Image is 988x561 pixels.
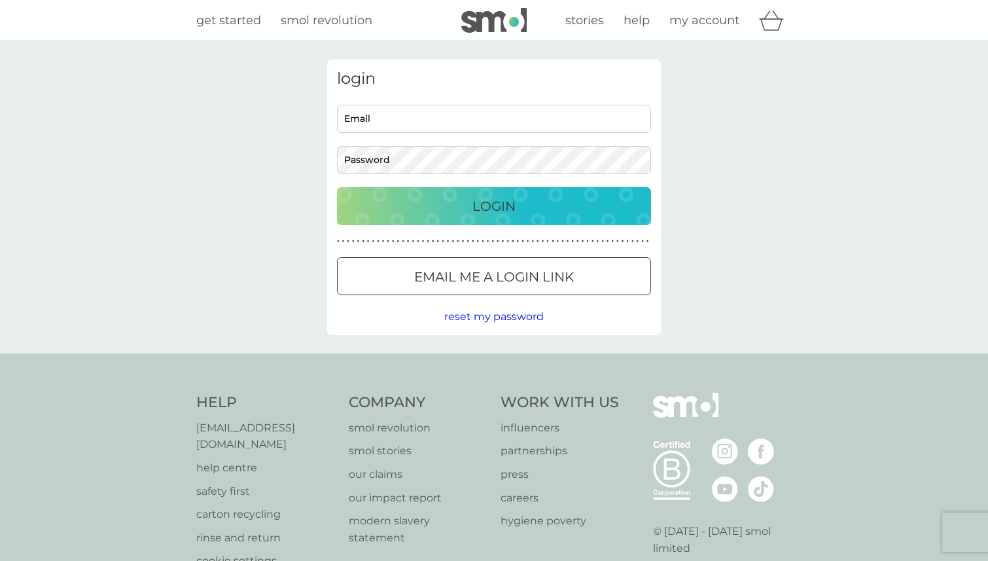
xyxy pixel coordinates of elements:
[565,11,604,30] a: stories
[631,238,634,245] p: ●
[196,460,336,477] a: help centre
[362,238,364,245] p: ●
[576,238,579,245] p: ●
[531,238,534,245] p: ●
[342,238,345,245] p: ●
[387,238,389,245] p: ●
[582,238,584,245] p: ●
[349,513,488,546] a: modern slavery statement
[437,238,440,245] p: ●
[611,238,614,245] p: ●
[527,238,529,245] p: ●
[196,420,336,453] a: [EMAIL_ADDRESS][DOMAIN_NAME]
[349,466,488,483] a: our claims
[447,238,450,245] p: ●
[653,393,718,437] img: smol
[517,238,520,245] p: ●
[501,466,619,483] a: press
[501,420,619,437] a: influencers
[442,238,444,245] p: ●
[501,393,619,413] h4: Work With Us
[281,13,372,27] span: smol revolution
[349,443,488,460] a: smol stories
[487,238,489,245] p: ●
[653,523,792,556] p: © [DATE] - [DATE] smol limited
[624,11,650,30] a: help
[637,238,639,245] p: ●
[367,238,370,245] p: ●
[196,393,336,413] h4: Help
[352,238,355,245] p: ●
[552,238,554,245] p: ●
[624,13,650,27] span: help
[646,238,649,245] p: ●
[512,238,514,245] p: ●
[565,13,604,27] span: stories
[759,7,792,33] div: basket
[601,238,604,245] p: ●
[407,238,410,245] p: ●
[337,257,651,295] button: Email me a login link
[748,476,774,502] img: visit the smol Tiktok page
[432,238,434,245] p: ●
[357,238,360,245] p: ●
[622,238,624,245] p: ●
[451,238,454,245] p: ●
[337,187,651,225] button: Login
[337,69,651,88] h3: login
[461,8,527,33] img: smol
[501,443,619,460] a: partnerships
[281,11,372,30] a: smol revolution
[337,238,340,245] p: ●
[382,238,385,245] p: ●
[349,393,488,413] h4: Company
[616,238,619,245] p: ●
[712,476,738,502] img: visit the smol Youtube page
[669,13,739,27] span: my account
[557,238,559,245] p: ●
[417,238,419,245] p: ●
[491,238,494,245] p: ●
[196,530,336,547] a: rinse and return
[372,238,374,245] p: ●
[402,238,404,245] p: ●
[501,513,619,530] a: hygiene poverty
[712,439,738,465] img: visit the smol Instagram page
[347,238,349,245] p: ●
[626,238,629,245] p: ●
[571,238,574,245] p: ●
[196,506,336,523] a: carton recycling
[502,238,504,245] p: ●
[392,238,395,245] p: ●
[472,196,516,217] p: Login
[641,238,644,245] p: ●
[567,238,569,245] p: ●
[444,310,544,323] span: reset my password
[542,238,544,245] p: ●
[196,11,261,30] a: get started
[546,238,549,245] p: ●
[561,238,564,245] p: ●
[349,490,488,507] a: our impact report
[482,238,484,245] p: ●
[477,238,480,245] p: ●
[196,483,336,500] a: safety first
[597,238,599,245] p: ●
[377,238,379,245] p: ●
[349,420,488,437] a: smol revolution
[501,490,619,507] a: careers
[748,439,774,465] img: visit the smol Facebook page
[506,238,509,245] p: ●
